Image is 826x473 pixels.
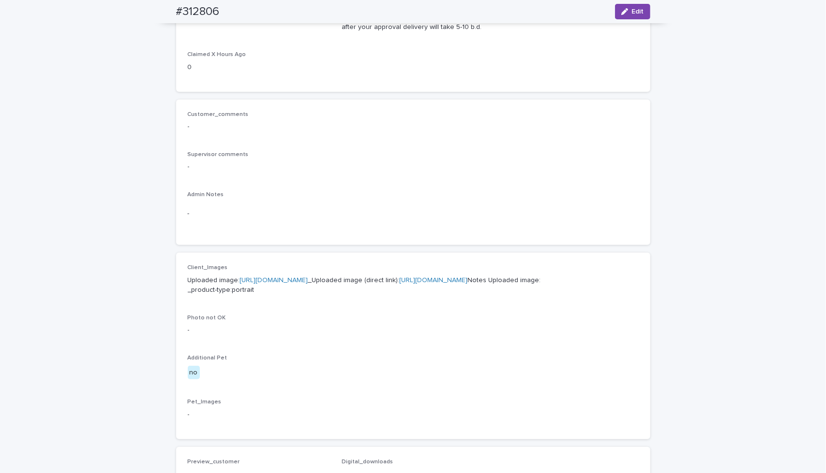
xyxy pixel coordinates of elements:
[342,459,393,465] span: Digital_downloads
[188,152,249,158] span: Supervisor comments
[188,122,639,132] p: -
[615,4,650,19] button: Edit
[188,162,639,172] p: -
[188,209,639,219] p: -
[188,366,200,380] div: no
[632,8,644,15] span: Edit
[176,5,220,19] h2: #312806
[188,355,227,361] span: Additional Pet
[188,315,226,321] span: Photo not OK
[188,192,224,198] span: Admin Notes
[188,52,246,57] span: Claimed X Hours Ago
[188,62,330,72] p: 0
[188,112,249,117] span: Customer_comments
[240,277,308,284] a: [URL][DOMAIN_NAME]
[188,459,240,465] span: Preview_customer
[188,399,222,405] span: Pet_Images
[400,277,468,284] a: [URL][DOMAIN_NAME]
[188,325,639,335] p: -
[188,410,639,420] p: -
[188,275,639,296] p: Uploaded image: _Uploaded image (direct link): Notes Uploaded image: _product-type:portrait
[188,265,228,271] span: Client_Images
